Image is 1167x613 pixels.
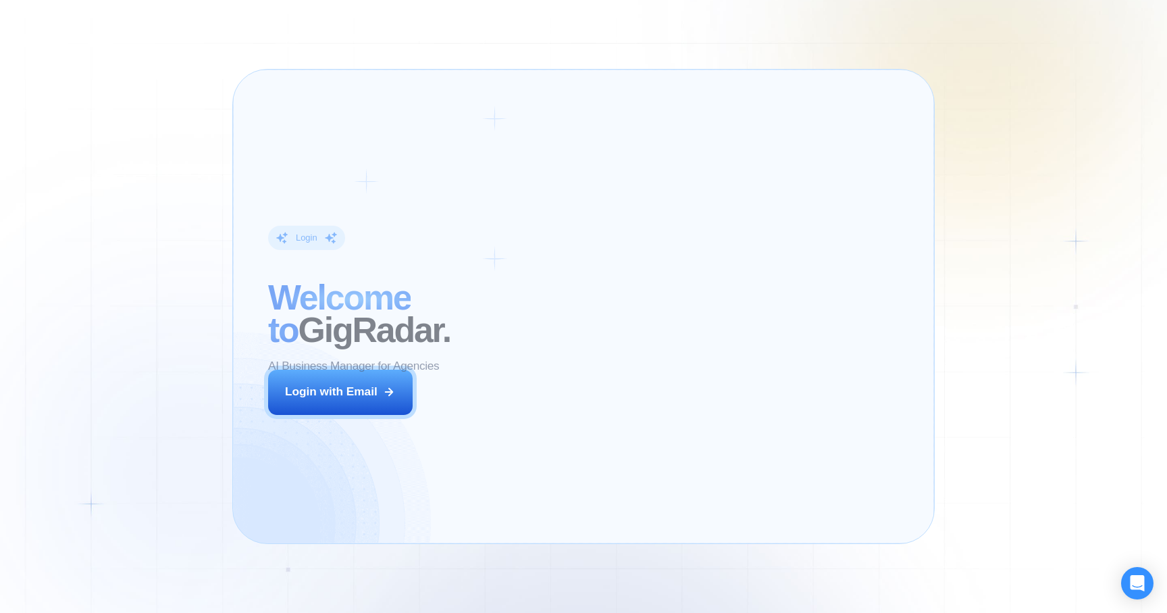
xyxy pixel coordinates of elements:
h2: The next generation of lead generation. [563,291,905,355]
p: Previously, we had a 5% to 7% reply rate on Upwork, but now our sales increased by 17%-20%. This ... [580,432,887,496]
p: AI Business Manager for Agencies [268,358,439,374]
div: Login with Email [285,384,378,400]
div: Digital Agency [656,406,721,418]
h2: ‍ GigRadar. [268,282,534,346]
span: Welcome to [268,278,411,349]
div: Open Intercom Messenger [1121,567,1153,599]
div: [PERSON_NAME] [628,387,738,400]
div: Login [296,232,317,243]
button: Login with Email [268,370,413,415]
div: CEO [628,406,650,418]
